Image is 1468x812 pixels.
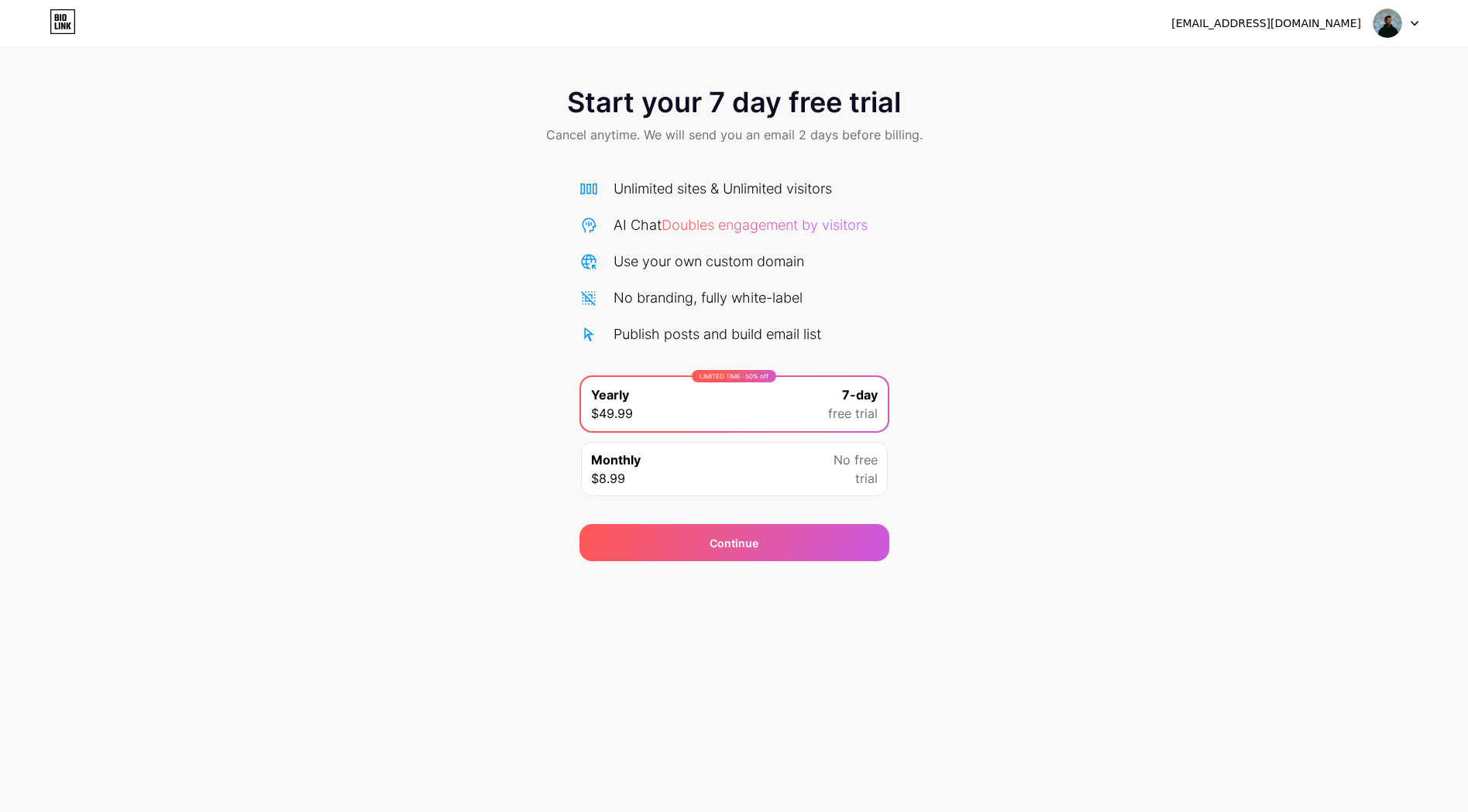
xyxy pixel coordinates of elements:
div: [EMAIL_ADDRESS][DOMAIN_NAME] [1171,15,1361,32]
div: Unlimited sites & Unlimited visitors [614,178,832,199]
span: trial [855,469,878,488]
img: niteplan [1373,9,1402,38]
span: Continue [710,535,758,551]
span: Cancel anytime. We will send you an email 2 days before billing. [546,125,923,144]
span: Doubles engagement by visitors [662,217,868,233]
div: LIMITED TIME : 50% off [692,370,776,382]
span: $8.99 [591,469,625,488]
span: No free [834,451,878,469]
div: Publish posts and build email list [614,324,821,344]
div: Use your own custom domain [614,251,804,272]
span: 7-day [842,385,878,404]
div: No branding, fully white-label [614,287,803,308]
span: Yearly [591,385,629,404]
span: Monthly [591,451,641,469]
div: AI Chat [614,214,868,235]
span: $49.99 [591,404,633,423]
span: Start your 7 day free trial [567,87,901,118]
span: free trial [828,404,878,423]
